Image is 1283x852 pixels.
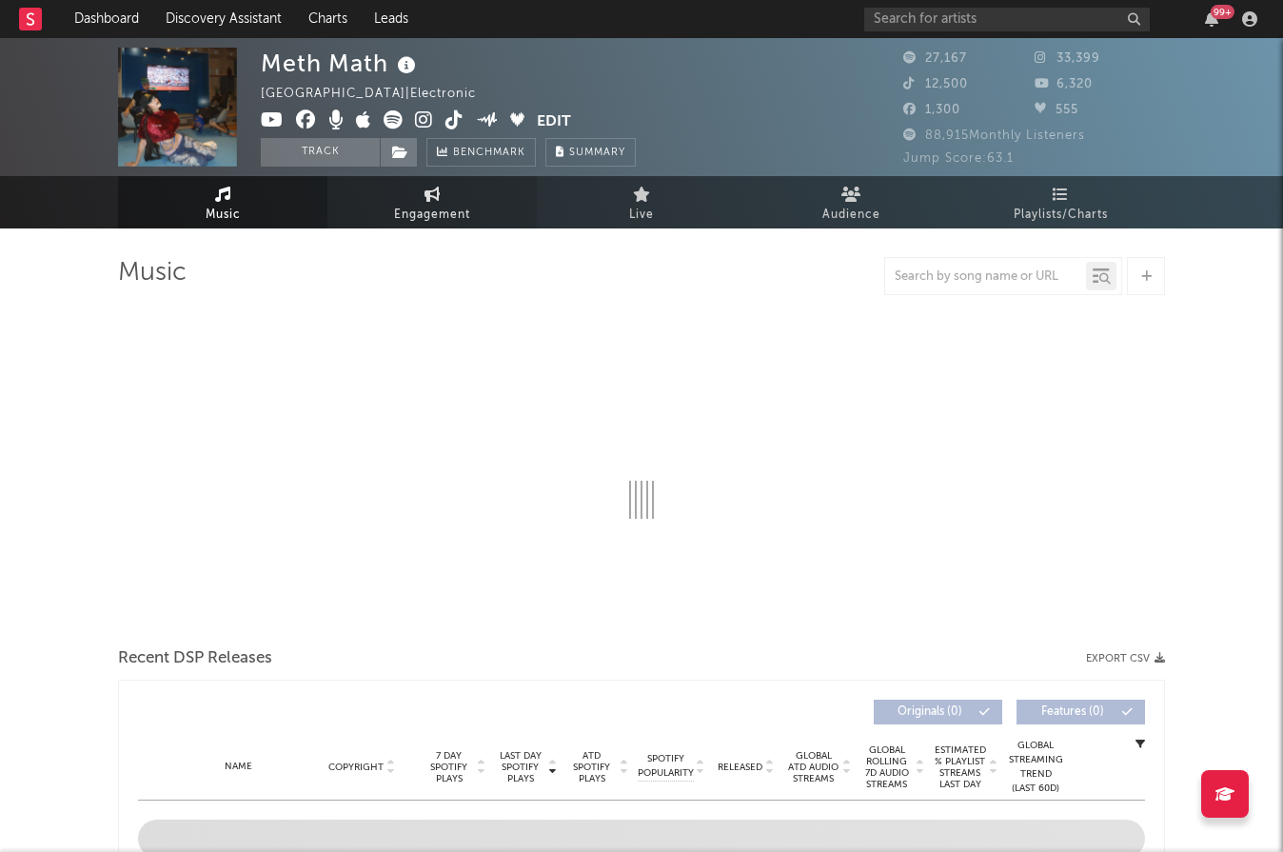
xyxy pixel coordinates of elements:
[394,204,470,227] span: Engagement
[569,148,625,158] span: Summary
[495,750,545,784] span: Last Day Spotify Plays
[1029,706,1116,718] span: Features ( 0 )
[206,204,241,227] span: Music
[1035,78,1093,90] span: 6,320
[426,138,536,167] a: Benchmark
[1017,700,1145,724] button: Features(0)
[1205,11,1218,27] button: 99+
[1035,104,1078,116] span: 555
[903,104,960,116] span: 1,300
[903,78,968,90] span: 12,500
[860,744,913,790] span: Global Rolling 7D Audio Streams
[1014,204,1108,227] span: Playlists/Charts
[1211,5,1234,19] div: 99 +
[886,706,974,718] span: Originals ( 0 )
[787,750,839,784] span: Global ATD Audio Streams
[566,750,617,784] span: ATD Spotify Plays
[629,204,654,227] span: Live
[261,138,380,167] button: Track
[453,142,525,165] span: Benchmark
[261,83,498,106] div: [GEOGRAPHIC_DATA] | Electronic
[718,762,762,773] span: Released
[956,176,1165,228] a: Playlists/Charts
[885,269,1086,285] input: Search by song name or URL
[537,176,746,228] a: Live
[864,8,1150,31] input: Search for artists
[261,48,421,79] div: Meth Math
[1086,653,1165,664] button: Export CSV
[537,110,571,134] button: Edit
[118,647,272,670] span: Recent DSP Releases
[118,176,327,228] a: Music
[903,52,967,65] span: 27,167
[1035,52,1100,65] span: 33,399
[327,176,537,228] a: Engagement
[545,138,636,167] button: Summary
[638,752,694,781] span: Spotify Popularity
[424,750,474,784] span: 7 Day Spotify Plays
[874,700,1002,724] button: Originals(0)
[822,204,880,227] span: Audience
[903,129,1085,142] span: 88,915 Monthly Listeners
[1007,739,1064,796] div: Global Streaming Trend (Last 60D)
[176,760,301,774] div: Name
[934,744,986,790] span: Estimated % Playlist Streams Last Day
[746,176,956,228] a: Audience
[328,762,384,773] span: Copyright
[903,152,1014,165] span: Jump Score: 63.1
